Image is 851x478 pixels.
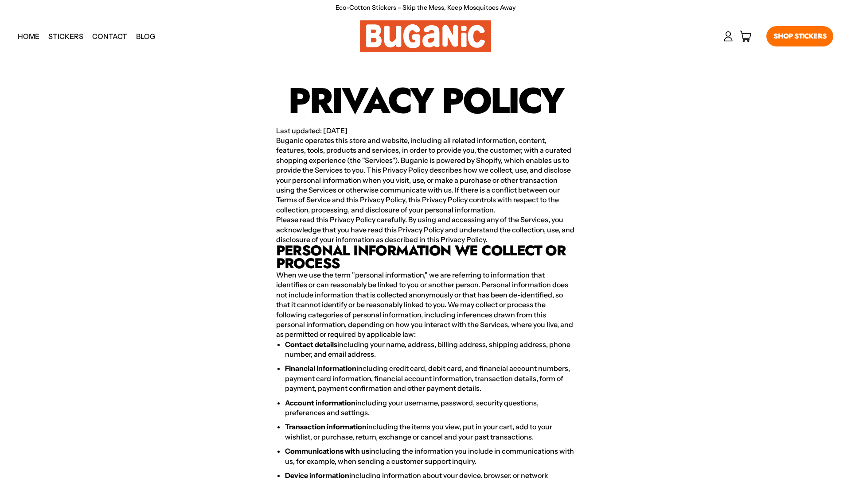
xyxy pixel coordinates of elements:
p: Last updated: [DATE] [276,126,575,135]
li: including credit card, debit card, and financial account numbers, payment card information, finan... [285,363,575,393]
strong: Transaction information [285,422,367,431]
a: Blog [132,25,160,47]
img: Buganic [360,20,491,52]
li: including the information you include in communications with us, for example, when sending a cust... [285,446,575,466]
li: including the items you view, put in your cart, add to your wishlist, or purchase, return, exchan... [285,422,575,442]
strong: Account information [285,398,355,407]
li: including your name, address, billing address, shipping address, phone number, and email address. [285,339,575,359]
p: When we use the term "personal information," we are referring to information that identifies or c... [276,270,575,339]
p: Buganic operates this store and website, including all related information, content, features, to... [276,135,575,215]
p: Please read this Privacy Policy carefully. By using and accessing any of the Services, you acknow... [276,215,575,244]
strong: Communications with us [285,447,369,455]
h1: Privacy policy [276,85,575,117]
strong: Contact details [285,340,337,349]
a: Home [13,25,44,47]
h2: Personal Information We Collect or Process [276,244,575,270]
a: Shop Stickers [766,26,833,46]
a: Contact [88,25,132,47]
li: including your username, password, security questions, preferences and settings. [285,398,575,418]
strong: Financial information [285,364,356,373]
a: Stickers [44,25,88,47]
